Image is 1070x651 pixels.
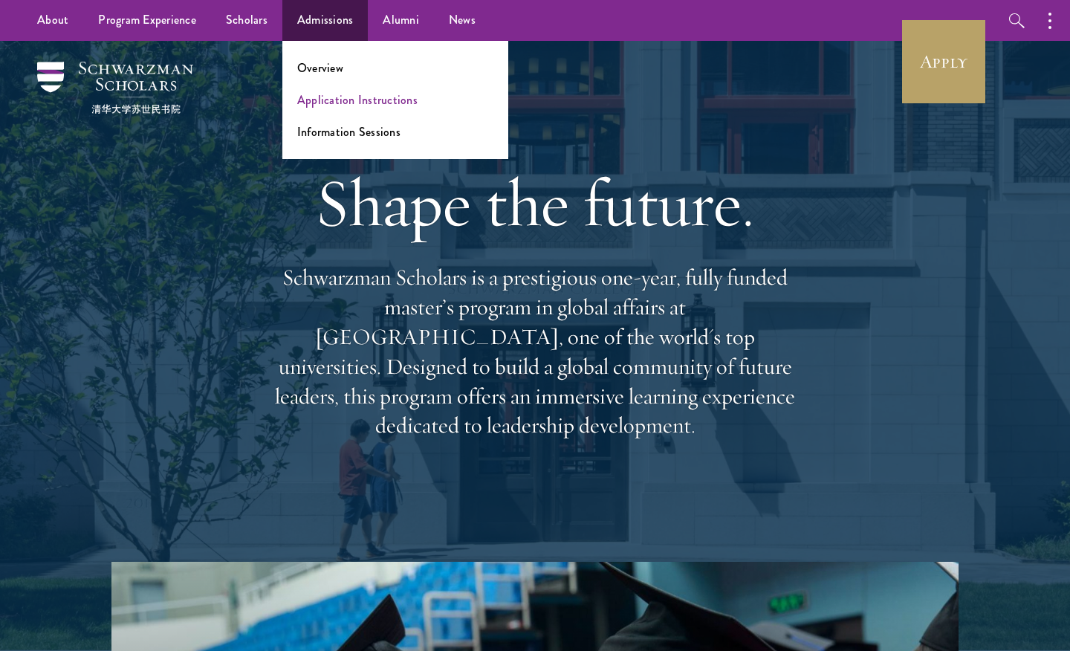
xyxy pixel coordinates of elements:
a: Application Instructions [297,91,418,108]
a: Information Sessions [297,123,401,140]
a: Apply [902,20,985,103]
a: Overview [297,59,343,77]
p: Schwarzman Scholars is a prestigious one-year, fully funded master’s program in global affairs at... [267,263,802,441]
h1: Shape the future. [267,161,802,244]
img: Schwarzman Scholars [37,62,193,114]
